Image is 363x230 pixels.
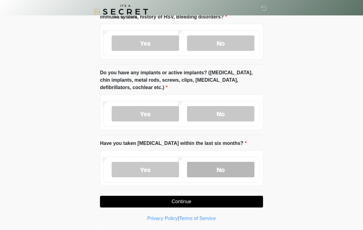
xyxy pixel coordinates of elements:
[112,35,179,51] label: Yes
[112,162,179,177] label: Yes
[112,106,179,121] label: Yes
[187,35,254,51] label: No
[179,216,216,221] a: Terms of Service
[100,69,263,91] label: Do you have any implants or active implants? ([MEDICAL_DATA], chin implants, metal rods, screws, ...
[187,162,254,177] label: No
[147,216,178,221] a: Privacy Policy
[178,216,179,221] a: |
[100,140,247,147] label: Have you taken [MEDICAL_DATA] within the last six months?
[187,106,254,121] label: No
[100,196,263,207] button: Continue
[94,5,148,18] img: It's A Secret Med Spa Logo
